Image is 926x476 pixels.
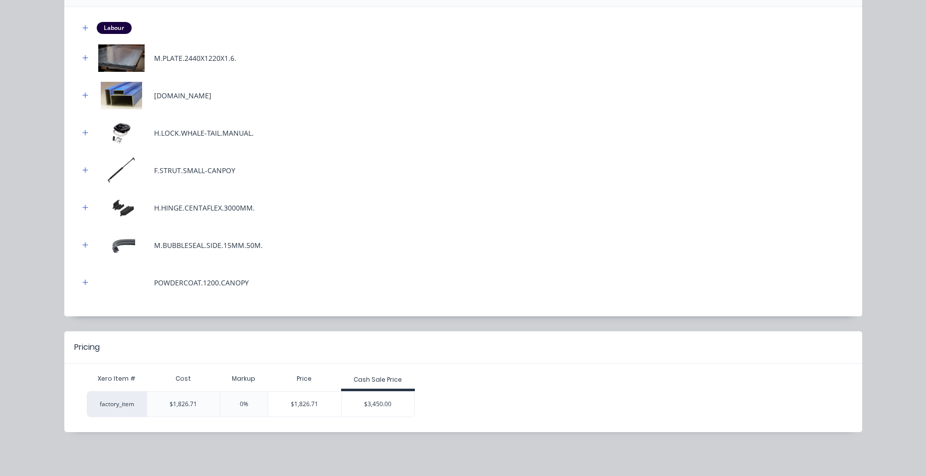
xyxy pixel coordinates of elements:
div: M.PLATE.2440X1220X1.6. [154,53,236,63]
div: [DOMAIN_NAME] [154,90,211,101]
div: Price [268,369,342,389]
div: Cash Sale Price [354,375,402,384]
img: M.BUBBLESEAL.SIDE.15MM.50M. [97,232,147,259]
div: $1,826.71 [147,391,220,417]
img: M.PLATE.2440X1220X1.6. [97,44,147,72]
div: F.STRUT.SMALL-CANPOY [154,165,235,176]
div: Labour [97,22,132,34]
div: Markup [220,369,268,389]
div: M.BUBBLESEAL.SIDE.15MM.50M. [154,240,263,250]
img: H.LOCK.WHALE-TAIL.MANUAL. [97,119,147,147]
div: $3,450.00 [342,392,414,417]
div: H.HINGE.CENTAFLEX.3000MM. [154,203,255,213]
div: $1,826.71 [268,392,342,417]
div: POWDERCOAT.1200.CANOPY [154,277,249,288]
div: H.LOCK.WHALE-TAIL.MANUAL. [154,128,254,138]
div: factory_item [87,391,147,417]
div: Xero Item # [87,369,147,389]
div: Cost [147,369,220,389]
div: Pricing [74,341,100,353]
img: F.STRUT.SMALL-CANPOY [97,157,147,184]
img: M.RHS.40X40X2.BLUE [97,82,147,109]
div: 0% [220,391,268,417]
img: H.HINGE.CENTAFLEX.3000MM. [97,194,147,222]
